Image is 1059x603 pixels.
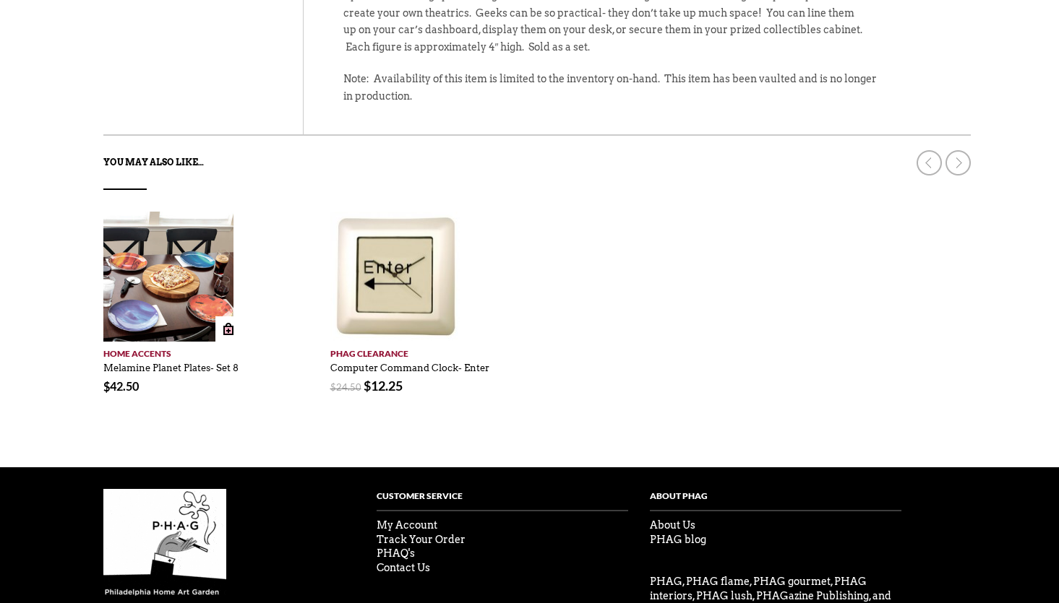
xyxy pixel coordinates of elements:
bdi: 12.25 [364,378,403,394]
a: My Account [377,519,437,531]
a: Melamine Planet Plates- Set 8 [103,355,239,374]
span: $ [330,381,336,393]
span: $ [103,379,110,393]
a: Contact Us [377,562,430,573]
h4: Customer Service [377,489,628,512]
a: Home Accents [103,342,290,360]
a: Computer Command Clock- Enter [330,355,489,374]
p: Note: Availability of this item is limited to the inventory on-hand. This item has been vaulted a... [343,71,878,120]
a: PHAQ's [377,547,415,559]
a: PHAG Clearance [330,342,517,360]
a: Add to cart: “Melamine Planet Plates- Set 8” [215,316,241,342]
a: Track Your Order [377,534,466,545]
a: PHAG blog [650,534,706,545]
span: $ [364,378,371,394]
img: phag-logo-compressor.gif [103,489,226,597]
a: About Us [650,519,695,531]
bdi: 24.50 [330,381,361,393]
h4: About PHag [650,489,901,512]
strong: You may also like… [103,157,204,168]
bdi: 42.50 [103,379,139,393]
